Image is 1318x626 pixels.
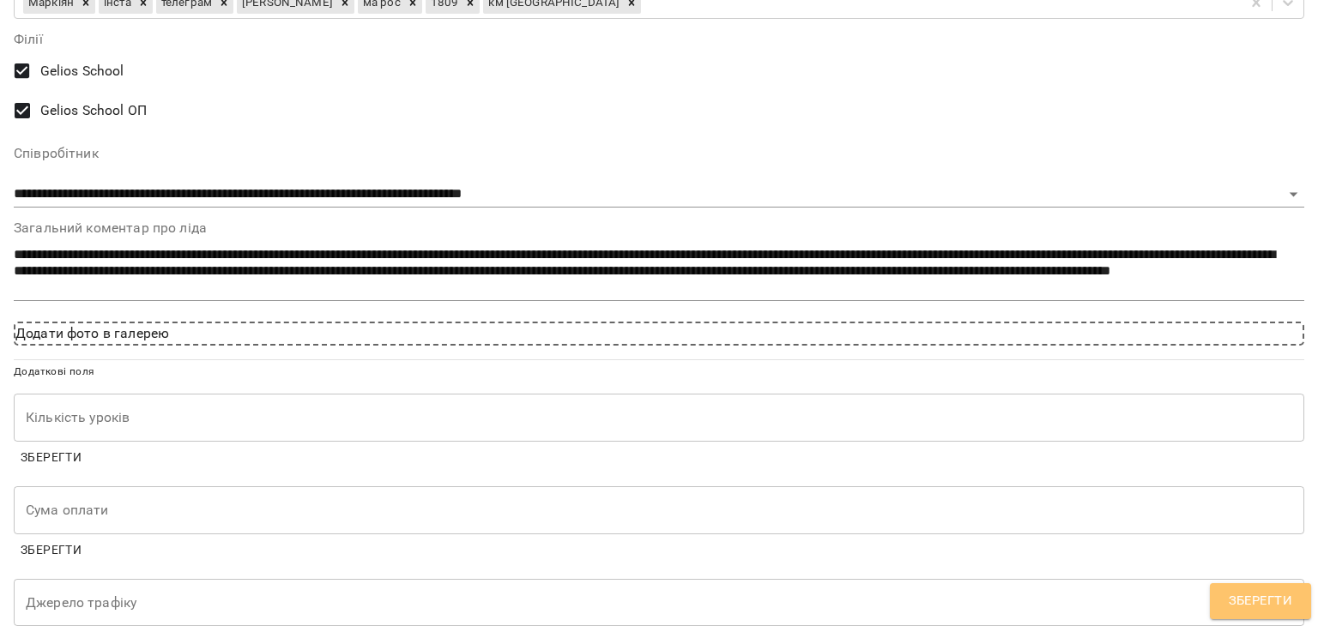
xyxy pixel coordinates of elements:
[1229,590,1292,612] span: Зберегти
[40,100,147,121] span: Gelios School ОП
[40,61,124,81] span: Gelios School
[14,221,1304,235] label: Загальний коментар про ліда
[14,442,88,473] button: Зберегти
[14,322,1304,346] div: Додати фото в галерею
[21,447,82,467] span: Зберегти
[14,534,88,565] button: Зберегти
[1210,583,1311,619] button: Зберегти
[14,147,1304,160] label: Співробітник
[21,539,82,560] span: Зберегти
[14,365,94,377] span: Додаткові поля
[14,33,1304,46] label: Філії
